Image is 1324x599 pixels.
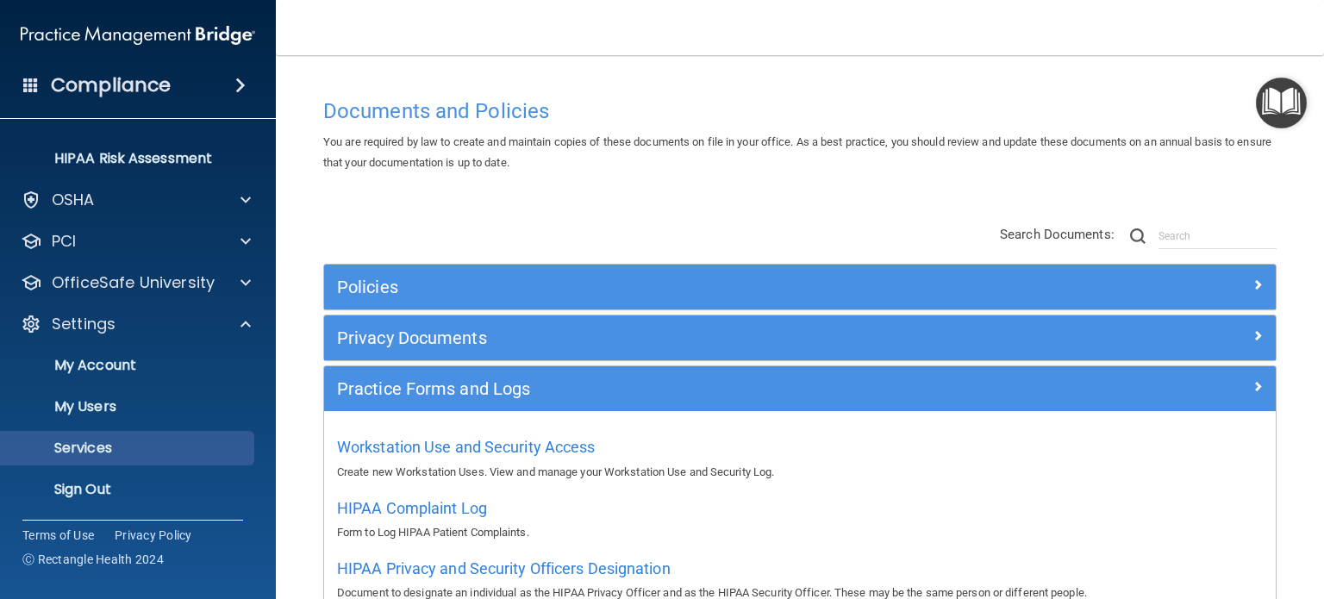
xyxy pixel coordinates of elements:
[337,278,1025,296] h5: Policies
[337,559,671,577] span: HIPAA Privacy and Security Officers Designation
[21,18,255,53] img: PMB logo
[337,503,487,516] a: HIPAA Complaint Log
[337,442,596,455] a: Workstation Use and Security Access
[21,190,251,210] a: OSHA
[11,357,247,374] p: My Account
[337,273,1263,301] a: Policies
[21,231,251,252] a: PCI
[323,135,1271,169] span: You are required by law to create and maintain copies of these documents on file in your office. ...
[22,551,164,568] span: Ⓒ Rectangle Health 2024
[21,272,251,293] a: OfficeSafe University
[11,398,247,415] p: My Users
[337,564,671,577] a: HIPAA Privacy and Security Officers Designation
[1158,223,1277,249] input: Search
[11,440,247,457] p: Services
[51,73,171,97] h4: Compliance
[1000,227,1115,242] span: Search Documents:
[11,150,247,167] p: HIPAA Risk Assessment
[11,481,247,498] p: Sign Out
[337,499,487,517] span: HIPAA Complaint Log
[1256,78,1307,128] button: Open Resource Center
[337,462,1263,483] p: Create new Workstation Uses. View and manage your Workstation Use and Security Log.
[337,379,1025,398] h5: Practice Forms and Logs
[323,100,1277,122] h4: Documents and Policies
[52,272,215,293] p: OfficeSafe University
[1130,228,1146,244] img: ic-search.3b580494.png
[337,324,1263,352] a: Privacy Documents
[115,527,192,544] a: Privacy Policy
[337,328,1025,347] h5: Privacy Documents
[337,438,596,456] span: Workstation Use and Security Access
[22,527,94,544] a: Terms of Use
[52,190,95,210] p: OSHA
[337,375,1263,402] a: Practice Forms and Logs
[337,522,1263,543] p: Form to Log HIPAA Patient Complaints.
[21,314,251,334] a: Settings
[52,231,76,252] p: PCI
[52,314,116,334] p: Settings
